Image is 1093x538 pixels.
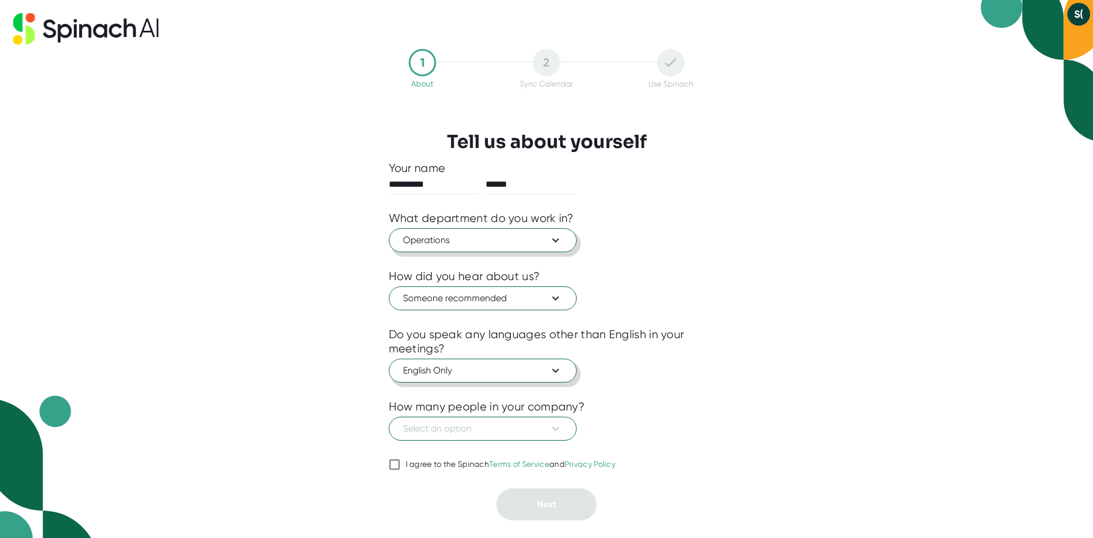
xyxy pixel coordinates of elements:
span: Someone recommended [403,291,562,305]
div: Do you speak any languages other than English in your meetings? [389,327,705,356]
div: What department do you work in? [389,211,574,225]
div: 1 [409,49,436,76]
span: Operations [403,233,562,247]
a: Terms of Service [489,459,549,469]
div: About [411,79,433,88]
div: I agree to the Spinach and [406,459,616,470]
button: Someone recommended [389,286,577,310]
span: Select an option [403,422,562,436]
button: Next [496,488,597,520]
div: How did you hear about us? [389,269,540,284]
a: Privacy Policy [565,459,615,469]
div: How many people in your company? [389,400,585,414]
button: Select an option [389,417,577,441]
button: English Only [389,359,577,383]
button: S( [1067,3,1090,26]
span: Next [537,499,556,510]
span: English Only [403,364,562,377]
button: Operations [389,228,577,252]
h3: Tell us about yourself [447,131,647,153]
div: Use Spinach [648,79,693,88]
div: 2 [533,49,560,76]
div: Your name [389,161,705,175]
div: Sync Calendar [520,79,573,88]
